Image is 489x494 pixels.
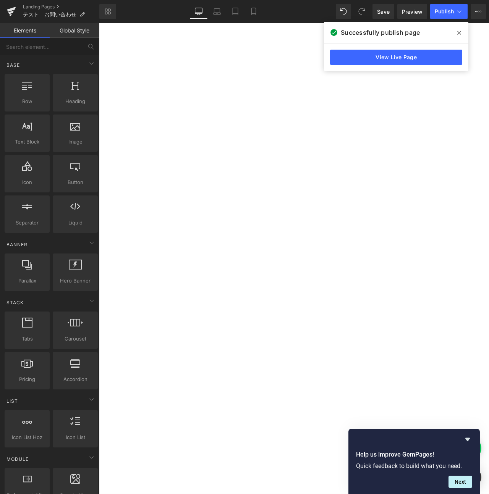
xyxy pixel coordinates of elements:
[377,8,390,16] span: Save
[7,375,47,383] span: Pricing
[449,476,472,488] button: Next question
[55,138,96,146] span: Image
[6,299,24,306] span: Stack
[402,8,423,16] span: Preview
[471,4,486,19] button: More
[7,335,47,343] span: Tabs
[397,4,427,19] a: Preview
[341,28,420,37] span: Successfully publish page
[50,23,99,38] a: Global Style
[356,462,472,470] p: Quick feedback to build what you need.
[55,335,96,343] span: Carousel
[23,4,99,10] a: Landing Pages
[435,8,454,15] span: Publish
[244,4,263,19] a: Mobile
[6,61,21,69] span: Base
[55,97,96,105] span: Heading
[7,97,47,105] span: Row
[330,50,462,65] a: View Live Page
[6,455,29,463] span: Module
[463,435,472,444] button: Hide survey
[430,4,468,19] button: Publish
[55,219,96,227] span: Liquid
[354,4,369,19] button: Redo
[7,433,47,441] span: Icon List Hoz
[99,4,116,19] a: New Library
[208,4,226,19] a: Laptop
[6,241,28,248] span: Banner
[189,4,208,19] a: Desktop
[7,178,47,186] span: Icon
[55,375,96,383] span: Accordion
[55,178,96,186] span: Button
[356,435,472,488] div: Help us improve GemPages!
[7,138,47,146] span: Text Block
[356,450,472,459] h2: Help us improve GemPages!
[7,219,47,227] span: Separator
[226,4,244,19] a: Tablet
[23,11,76,18] span: テスト＿お問い合わせ
[7,277,47,285] span: Parallax
[55,277,96,285] span: Hero Banner
[336,4,351,19] button: Undo
[6,397,19,405] span: List
[55,433,96,441] span: Icon List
